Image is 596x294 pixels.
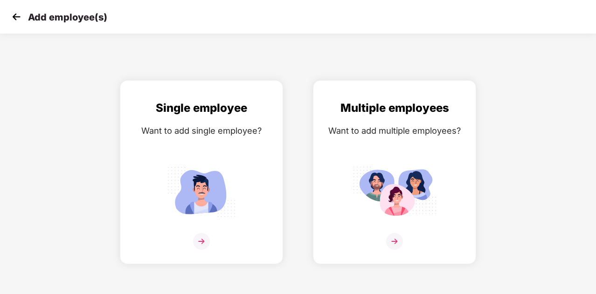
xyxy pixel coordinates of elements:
[28,12,107,23] p: Add employee(s)
[159,163,243,221] img: svg+xml;base64,PHN2ZyB4bWxucz0iaHR0cDovL3d3dy53My5vcmcvMjAwMC9zdmciIGlkPSJTaW5nbGVfZW1wbG95ZWUiIH...
[193,233,210,250] img: svg+xml;base64,PHN2ZyB4bWxucz0iaHR0cDovL3d3dy53My5vcmcvMjAwMC9zdmciIHdpZHRoPSIzNiIgaGVpZ2h0PSIzNi...
[323,124,466,137] div: Want to add multiple employees?
[130,99,273,117] div: Single employee
[130,124,273,137] div: Want to add single employee?
[9,10,23,24] img: svg+xml;base64,PHN2ZyB4bWxucz0iaHR0cDovL3d3dy53My5vcmcvMjAwMC9zdmciIHdpZHRoPSIzMCIgaGVpZ2h0PSIzMC...
[323,99,466,117] div: Multiple employees
[353,163,437,221] img: svg+xml;base64,PHN2ZyB4bWxucz0iaHR0cDovL3d3dy53My5vcmcvMjAwMC9zdmciIGlkPSJNdWx0aXBsZV9lbXBsb3llZS...
[386,233,403,250] img: svg+xml;base64,PHN2ZyB4bWxucz0iaHR0cDovL3d3dy53My5vcmcvMjAwMC9zdmciIHdpZHRoPSIzNiIgaGVpZ2h0PSIzNi...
